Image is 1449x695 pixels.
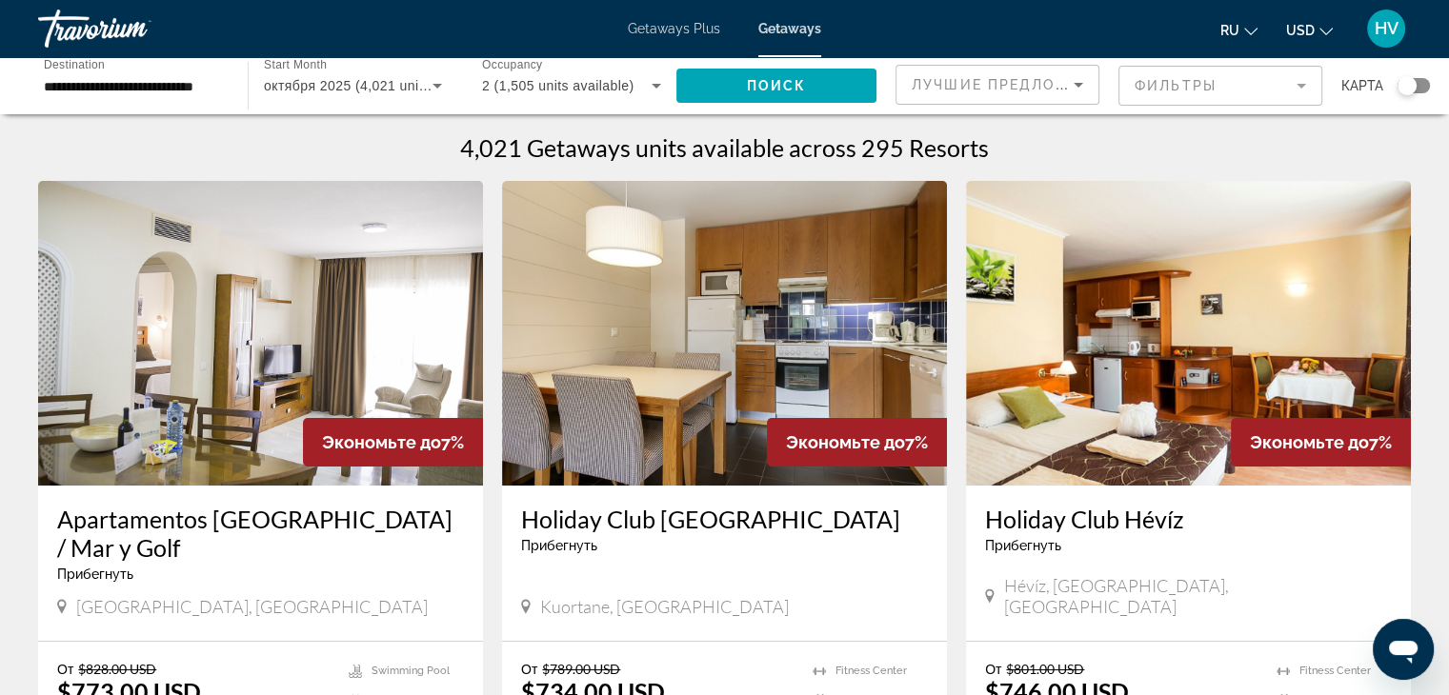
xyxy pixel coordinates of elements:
[676,69,876,103] button: Поиск
[786,432,905,452] span: Экономьте до
[1373,619,1434,680] iframe: Кнопка запуска окна обмена сообщениями
[542,661,620,677] span: $789.00 USD
[835,665,907,677] span: Fitness Center
[1299,665,1371,677] span: Fitness Center
[521,538,597,553] span: Прибегнуть
[1231,418,1411,467] div: 7%
[985,661,1001,677] span: От
[303,418,483,467] div: 7%
[912,73,1083,96] mat-select: Sort by
[1361,9,1411,49] button: User Menu
[322,432,441,452] span: Экономьте до
[44,58,105,70] span: Destination
[1220,23,1239,38] span: ru
[1341,72,1383,99] span: карта
[1375,19,1399,38] span: HV
[758,21,821,36] a: Getaways
[482,59,542,71] span: Occupancy
[264,78,495,93] span: октября 2025 (4,021 units available)
[482,78,634,93] span: 2 (1,505 units available)
[460,133,989,162] h1: 4,021 Getaways units available across 295 Resorts
[966,181,1411,486] img: 5980I01X.jpg
[912,77,1115,92] span: Лучшие предложения
[985,538,1061,553] span: Прибегнуть
[502,181,947,486] img: A065I01X.jpg
[540,596,789,617] span: Kuortane, [GEOGRAPHIC_DATA]
[1286,16,1333,44] button: Change currency
[1118,65,1322,107] button: Filter
[78,661,156,677] span: $828.00 USD
[1004,575,1392,617] span: Hévíz, [GEOGRAPHIC_DATA], [GEOGRAPHIC_DATA]
[767,418,947,467] div: 7%
[57,661,73,677] span: От
[1006,661,1084,677] span: $801.00 USD
[1286,23,1315,38] span: USD
[264,59,327,71] span: Start Month
[521,505,928,533] a: Holiday Club [GEOGRAPHIC_DATA]
[57,566,133,582] span: Прибегнуть
[372,665,450,677] span: Swimming Pool
[1250,432,1369,452] span: Экономьте до
[628,21,720,36] a: Getaways Plus
[985,505,1392,533] a: Holiday Club Hévíz
[521,661,537,677] span: От
[38,4,229,53] a: Travorium
[1220,16,1258,44] button: Change language
[57,505,464,562] a: Apartamentos [GEOGRAPHIC_DATA] / Mar y Golf
[38,181,483,486] img: 2930I01X.jpg
[76,596,428,617] span: [GEOGRAPHIC_DATA], [GEOGRAPHIC_DATA]
[747,78,807,93] span: Поиск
